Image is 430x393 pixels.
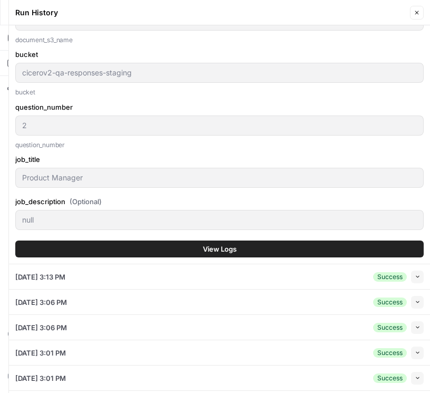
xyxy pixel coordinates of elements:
span: [DATE] 3:13 PM [15,272,65,282]
span: View Logs [203,244,237,254]
div: Success [373,348,407,358]
label: bucket [15,49,424,60]
button: View Logs [15,241,424,257]
div: Success [373,298,407,307]
div: Success [373,373,407,383]
p: bucket [15,87,424,98]
span: [DATE] 3:01 PM [15,348,66,358]
label: question_number [15,102,424,112]
p: document_s3_name [15,35,424,45]
div: Success [373,272,407,282]
span: (Optional) [70,196,102,207]
label: job_description [15,196,424,207]
span: [DATE] 3:06 PM [15,322,67,333]
span: [DATE] 3:06 PM [15,297,67,308]
div: Success [373,323,407,332]
label: job_title [15,154,424,165]
p: question_number [15,140,424,150]
span: [DATE] 3:01 PM [15,373,66,384]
